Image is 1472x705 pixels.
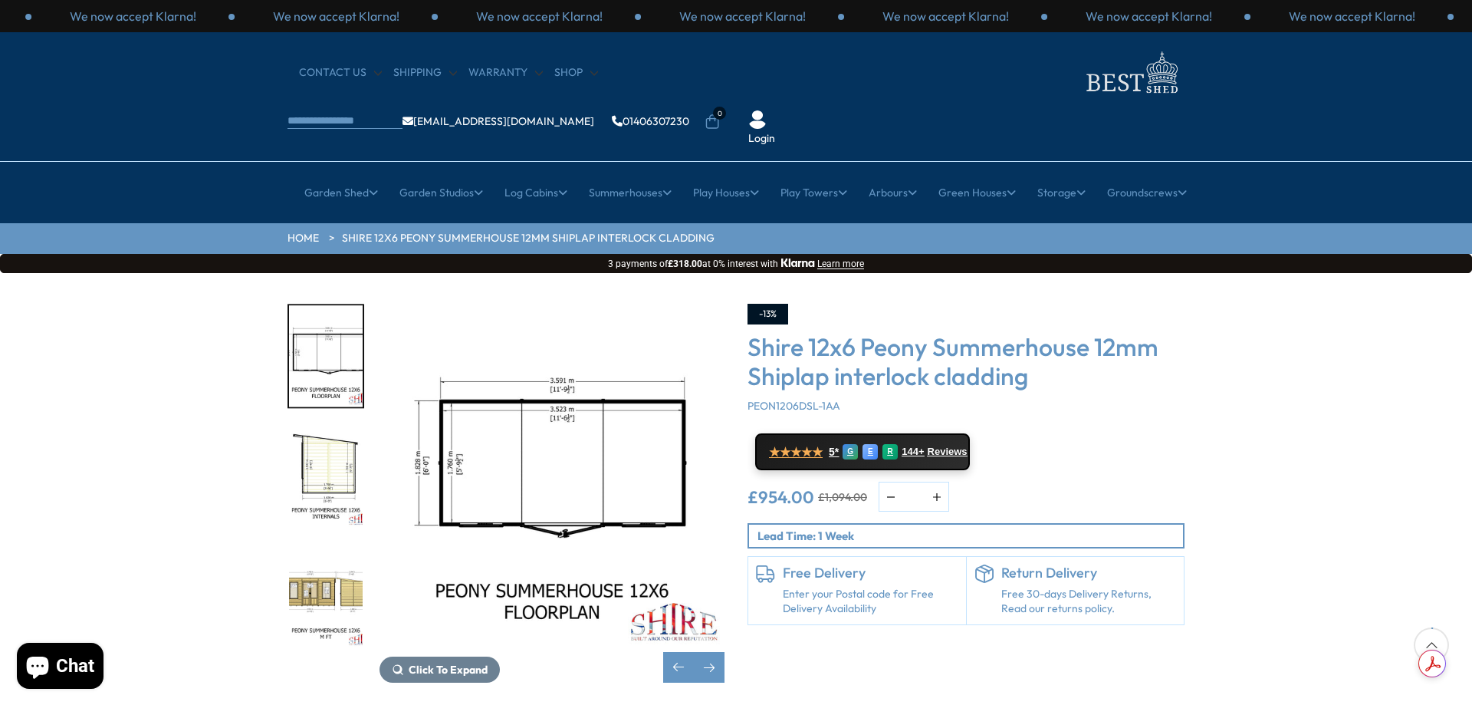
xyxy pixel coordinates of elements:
div: 2 / 3 [641,8,844,25]
h6: Free Delivery [783,565,958,581]
a: CONTACT US [299,65,382,81]
a: Storage [1037,173,1086,212]
a: Shipping [393,65,457,81]
div: -13% [747,304,788,324]
p: Lead Time: 1 Week [757,528,1183,544]
p: We now accept Klarna! [1086,8,1212,25]
div: R [882,444,898,460]
div: 2 / 3 [1250,8,1454,25]
p: We now accept Klarna! [273,8,399,25]
a: Log Cabins [504,173,567,212]
a: Shop [554,65,598,81]
h6: Return Delivery [1001,565,1177,581]
del: £1,094.00 [818,492,867,502]
p: We now accept Klarna! [476,8,603,25]
img: PeonySummerhouse12x6INTERNALS_200x200.jpg [289,426,363,528]
div: Next slide [694,652,724,683]
span: Click To Expand [409,663,488,677]
h3: Shire 12x6 Peony Summerhouse 12mm Shiplap interlock cladding [747,332,1184,391]
a: Play Houses [693,173,759,212]
img: logo [1077,48,1184,97]
p: We now accept Klarna! [1289,8,1415,25]
span: 144+ [902,446,924,458]
div: 1 / 3 [1047,8,1250,25]
a: Enter your Postal code for Free Delivery Availability [783,587,958,617]
a: Arbours [869,173,917,212]
div: 3 / 3 [235,8,438,25]
p: We now accept Klarna! [679,8,806,25]
div: E [863,444,878,460]
a: Groundscrews [1107,173,1187,212]
div: 6 / 21 [287,424,364,529]
a: Garden Shed [304,173,378,212]
img: Shire 12x6 Peony Summerhouse 12mm Shiplap interlock cladding [379,304,724,649]
a: ★★★★★ 5* G E R 144+ Reviews [755,433,970,470]
a: [EMAIL_ADDRESS][DOMAIN_NAME] [402,116,594,127]
div: 7 / 21 [287,544,364,649]
a: 01406307230 [612,116,689,127]
span: ★★★★★ [769,445,823,460]
img: User Icon [748,110,767,129]
div: 2 / 3 [31,8,235,25]
span: Reviews [928,446,968,458]
ins: £954.00 [747,489,814,506]
span: 0 [713,107,726,120]
div: 1 / 3 [438,8,641,25]
a: Green Houses [938,173,1016,212]
a: Play Towers [780,173,847,212]
a: HOME [287,231,319,246]
img: PeonySummerhouse12x6FLOORPLAN_200x200.jpg [289,305,363,407]
div: 3 / 3 [844,8,1047,25]
a: Warranty [468,65,543,81]
div: Previous slide [663,652,694,683]
button: Click To Expand [379,657,500,683]
span: PEON1206DSL-1AA [747,399,840,413]
a: Login [748,131,775,147]
div: G [843,444,858,460]
img: PeonySummerhouse12x6MFT_200x200.jpg [289,545,363,647]
p: We now accept Klarna! [882,8,1009,25]
p: We now accept Klarna! [70,8,196,25]
a: Summerhouses [589,173,672,212]
inbox-online-store-chat: Shopify online store chat [12,643,108,693]
a: 0 [705,114,720,130]
a: Shire 12x6 Peony Summerhouse 12mm Shiplap interlock cladding [342,231,715,246]
p: Free 30-days Delivery Returns, Read our returns policy. [1001,587,1177,617]
a: Garden Studios [399,173,483,212]
div: 5 / 21 [379,304,724,683]
div: 5 / 21 [287,304,364,409]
